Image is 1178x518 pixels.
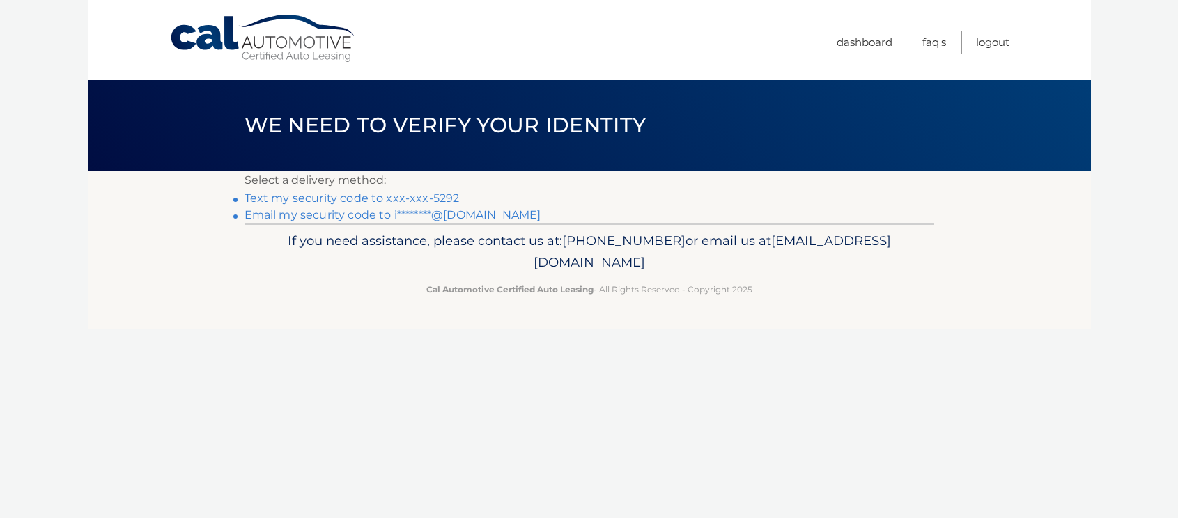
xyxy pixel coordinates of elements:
[245,112,646,138] span: We need to verify your identity
[169,14,357,63] a: Cal Automotive
[254,230,925,274] p: If you need assistance, please contact us at: or email us at
[254,282,925,297] p: - All Rights Reserved - Copyright 2025
[426,284,594,295] strong: Cal Automotive Certified Auto Leasing
[562,233,685,249] span: [PHONE_NUMBER]
[922,31,946,54] a: FAQ's
[245,171,934,190] p: Select a delivery method:
[245,191,460,205] a: Text my security code to xxx-xxx-5292
[837,31,892,54] a: Dashboard
[245,208,541,221] a: Email my security code to i********@[DOMAIN_NAME]
[976,31,1009,54] a: Logout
